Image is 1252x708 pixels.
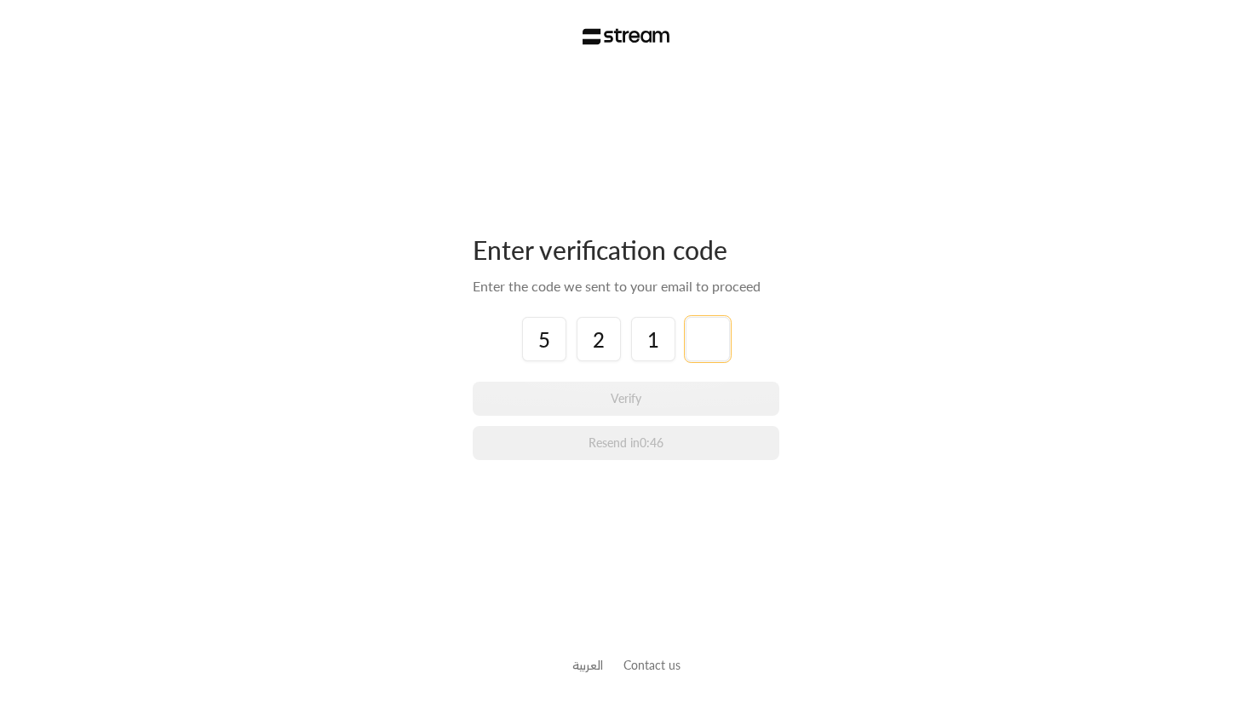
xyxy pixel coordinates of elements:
div: Enter verification code [473,233,779,266]
img: Stream Logo [583,28,670,45]
button: Contact us [623,656,681,674]
a: العربية [572,649,603,681]
div: Enter the code we sent to your email to proceed [473,276,779,296]
a: Contact us [623,658,681,672]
